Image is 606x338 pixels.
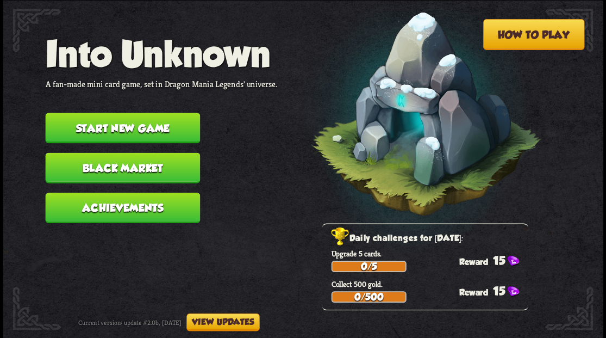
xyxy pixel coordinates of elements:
[331,279,528,288] p: Collect 500 gold.
[186,313,260,331] button: View updates
[45,152,200,183] button: Black Market
[332,261,405,271] div: 0/5
[459,284,528,297] div: 15
[331,227,349,246] img: Golden_Trophy_Icon.png
[45,113,200,143] button: Start new game
[331,231,528,246] h2: Daily challenges for [DATE]:
[331,248,528,258] p: Upgrade 5 cards.
[45,33,277,73] h1: Into Unknown
[332,292,405,301] div: 0/500
[45,78,277,89] p: A fan-made mini card game, set in Dragon Mania Legends' universe.
[459,253,528,267] div: 15
[78,313,260,331] div: Current version: update #2.0b, [DATE]
[45,193,200,223] button: Achievements
[483,19,584,50] button: How to play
